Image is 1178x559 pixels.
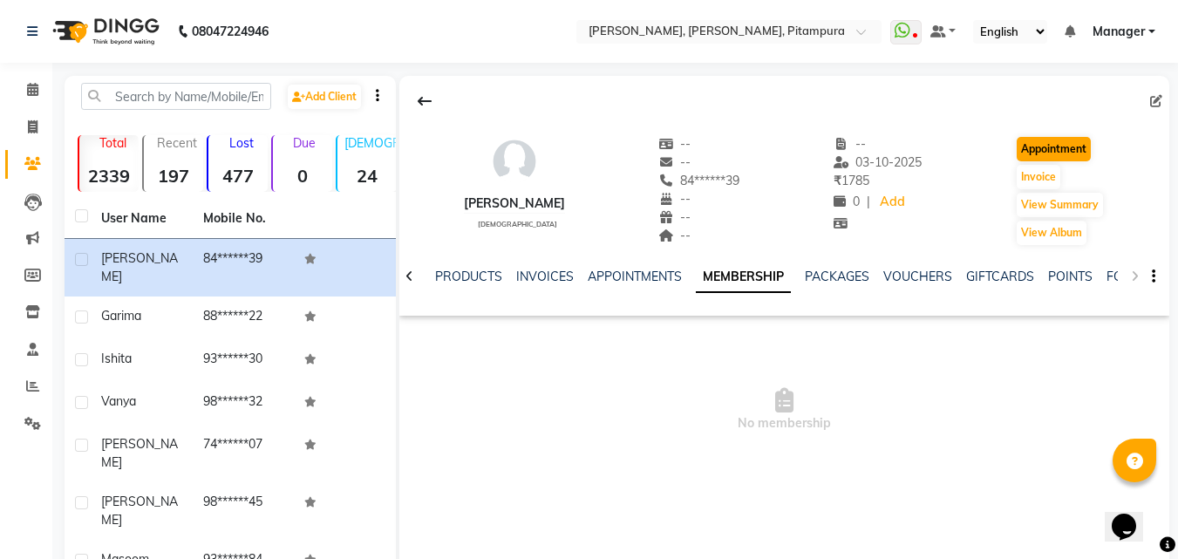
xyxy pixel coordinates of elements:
span: [PERSON_NAME] [101,250,178,284]
p: Total [86,135,139,151]
span: Vanya [101,393,136,409]
span: 1785 [834,173,869,188]
b: 08047224946 [192,7,269,56]
th: User Name [91,199,193,239]
strong: 24 [337,165,397,187]
a: VOUCHERS [883,269,952,284]
a: PRODUCTS [435,269,502,284]
span: 0 [834,194,860,209]
button: View Summary [1017,193,1103,217]
span: -- [658,228,691,243]
div: [PERSON_NAME] [464,194,565,213]
a: INVOICES [516,269,574,284]
button: Invoice [1017,165,1060,189]
span: -- [658,191,691,207]
strong: 2339 [79,165,139,187]
span: -- [834,136,867,152]
strong: 0 [273,165,332,187]
button: Appointment [1017,137,1091,161]
a: Add [877,190,908,215]
a: POINTS [1048,269,1093,284]
a: Add Client [288,85,361,109]
strong: 197 [144,165,203,187]
strong: 477 [208,165,268,187]
p: Lost [215,135,268,151]
span: | [867,193,870,211]
a: GIFTCARDS [966,269,1034,284]
span: -- [658,209,691,225]
a: PACKAGES [805,269,869,284]
span: ₹ [834,173,841,188]
iframe: chat widget [1105,489,1161,542]
span: -- [658,154,691,170]
span: [DEMOGRAPHIC_DATA] [478,220,557,228]
span: No membership [399,323,1169,497]
p: Due [276,135,332,151]
span: [PERSON_NAME] [101,436,178,470]
a: MEMBERSHIP [696,262,791,293]
p: [DEMOGRAPHIC_DATA] [344,135,397,151]
div: Back to Client [406,85,443,118]
a: FORMS [1107,269,1150,284]
th: Mobile No. [193,199,295,239]
a: APPOINTMENTS [588,269,682,284]
p: Recent [151,135,203,151]
input: Search by Name/Mobile/Email/Code [81,83,271,110]
span: 03-10-2025 [834,154,923,170]
button: View Album [1017,221,1086,245]
span: Manager [1093,23,1145,41]
img: avatar [488,135,541,187]
img: logo [44,7,164,56]
span: ishita [101,351,132,366]
span: Garima [101,308,141,324]
span: [PERSON_NAME] [101,494,178,528]
span: -- [658,136,691,152]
